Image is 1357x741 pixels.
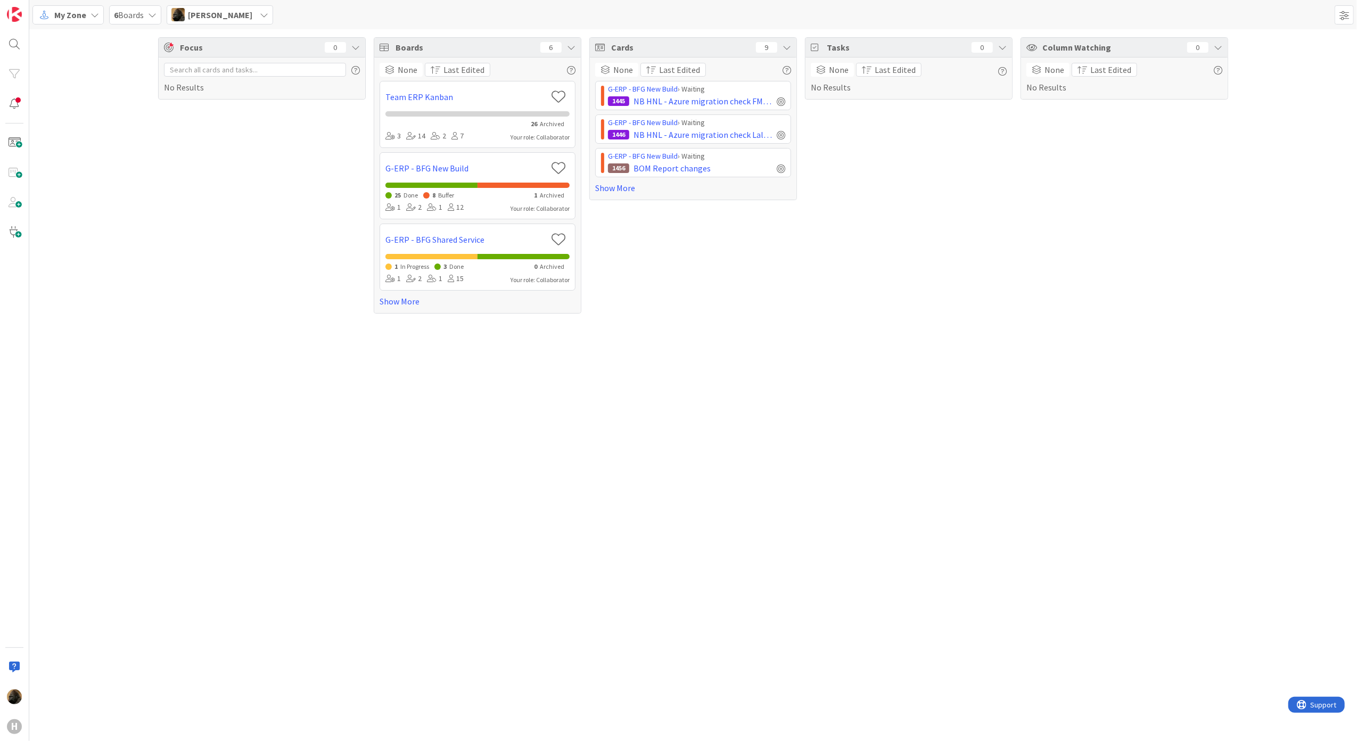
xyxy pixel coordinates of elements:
[164,63,346,77] input: Search all cards and tasks...
[608,151,785,162] div: › Waiting
[114,9,144,21] span: Boards
[608,151,678,161] a: G-ERP - BFG New Build
[385,233,547,246] a: G-ERP - BFG Shared Service
[659,63,700,76] span: Last Edited
[1187,42,1208,53] div: 0
[1026,63,1222,94] div: No Results
[385,273,401,285] div: 1
[856,63,922,77] button: Last Edited
[634,162,711,175] span: BOM Report changes
[443,262,447,270] span: 3
[608,84,785,95] div: › Waiting
[180,41,316,54] span: Focus
[400,262,429,270] span: In Progress
[394,262,398,270] span: 1
[540,120,564,128] span: Archived
[608,96,629,106] div: 1445
[608,118,678,127] a: G-ERP - BFG New Build
[171,8,185,21] img: ND
[811,63,1007,94] div: No Results
[608,84,678,94] a: G-ERP - BFG New Build
[534,262,537,270] span: 0
[406,202,422,213] div: 2
[451,130,464,142] div: 7
[611,41,751,54] span: Cards
[634,128,772,141] span: NB HNL - Azure migration check Lalesse PRD
[114,10,118,20] b: 6
[511,133,570,142] div: Your role: Collaborator
[972,42,993,53] div: 0
[385,162,547,175] a: G-ERP - BFG New Build
[1042,41,1182,54] span: Column Watching
[449,262,464,270] span: Done
[7,719,22,734] div: H
[829,63,849,76] span: None
[511,204,570,213] div: Your role: Collaborator
[640,63,706,77] button: Last Edited
[1072,63,1137,77] button: Last Edited
[432,191,435,199] span: 8
[448,273,464,285] div: 15
[634,95,772,108] span: NB HNL - Azure migration check FMS DEV/TST/ACC/PRD
[385,202,401,213] div: 1
[540,42,562,53] div: 6
[325,42,346,53] div: 0
[380,295,575,308] a: Show More
[404,191,418,199] span: Done
[188,9,252,21] span: [PERSON_NAME]
[540,191,564,199] span: Archived
[1090,63,1131,76] span: Last Edited
[385,90,547,103] a: Team ERP Kanban
[608,117,785,128] div: › Waiting
[875,63,916,76] span: Last Edited
[385,130,401,142] div: 3
[756,42,777,53] div: 9
[534,191,537,199] span: 1
[540,262,564,270] span: Archived
[425,63,490,77] button: Last Edited
[54,9,86,21] span: My Zone
[1045,63,1064,76] span: None
[608,163,629,173] div: 1456
[22,2,48,14] span: Support
[595,182,791,194] a: Show More
[406,273,422,285] div: 2
[164,63,360,94] div: No Results
[7,689,22,704] img: ND
[427,202,442,213] div: 1
[443,63,484,76] span: Last Edited
[511,275,570,285] div: Your role: Collaborator
[448,202,464,213] div: 12
[608,130,629,139] div: 1446
[396,41,535,54] span: Boards
[398,63,417,76] span: None
[7,7,22,22] img: Visit kanbanzone.com
[427,273,442,285] div: 1
[531,120,537,128] span: 26
[827,41,966,54] span: Tasks
[431,130,446,142] div: 2
[394,191,401,199] span: 25
[613,63,633,76] span: None
[406,130,425,142] div: 14
[438,191,454,199] span: Buffer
